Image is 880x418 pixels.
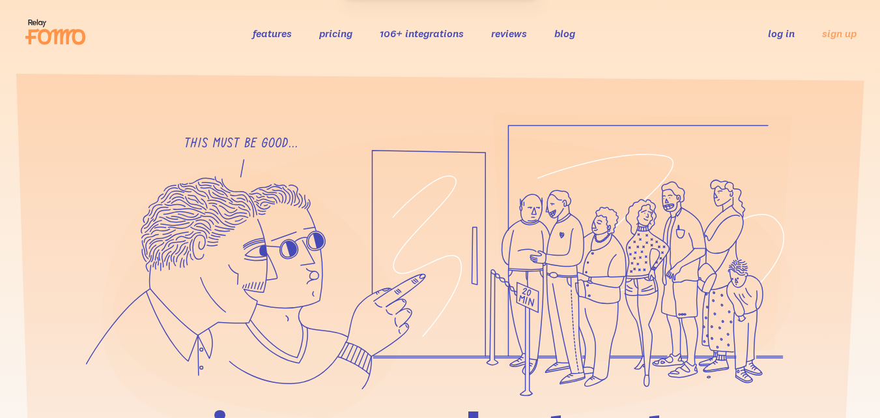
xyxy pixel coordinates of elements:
[319,27,352,40] a: pricing
[822,27,857,40] a: sign up
[768,27,795,40] a: log in
[554,27,575,40] a: blog
[380,27,464,40] a: 106+ integrations
[491,27,527,40] a: reviews
[253,27,292,40] a: features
